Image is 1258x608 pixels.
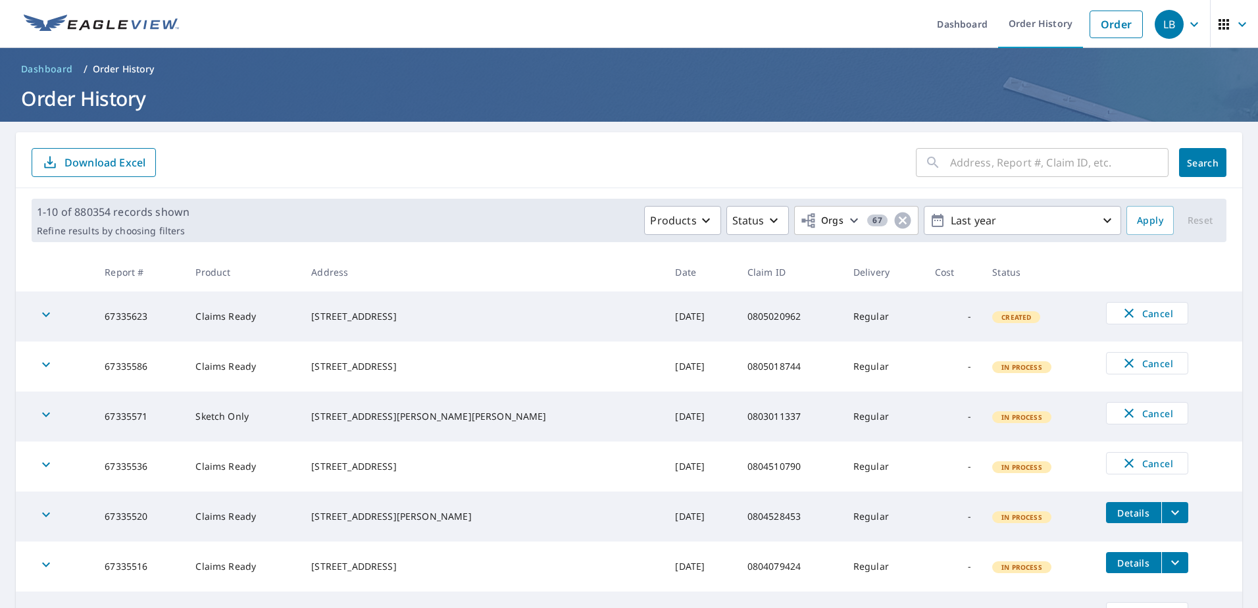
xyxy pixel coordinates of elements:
[843,291,924,342] td: Regular
[994,513,1050,522] span: In Process
[1179,148,1226,177] button: Search
[1106,452,1188,474] button: Cancel
[311,510,654,523] div: [STREET_ADDRESS][PERSON_NAME]
[1106,302,1188,324] button: Cancel
[994,463,1050,472] span: In Process
[843,542,924,592] td: Regular
[185,392,301,442] td: Sketch Only
[94,392,185,442] td: 67335571
[94,442,185,492] td: 67335536
[1155,10,1184,39] div: LB
[1106,402,1188,424] button: Cancel
[185,542,301,592] td: Claims Ready
[16,85,1242,112] h1: Order History
[1120,355,1174,371] span: Cancel
[794,206,918,235] button: Orgs67
[994,363,1050,372] span: In Process
[924,442,982,492] td: -
[994,413,1050,422] span: In Process
[665,342,736,392] td: [DATE]
[650,213,696,228] p: Products
[737,492,843,542] td: 0804528453
[924,206,1121,235] button: Last year
[737,442,843,492] td: 0804510790
[994,563,1050,572] span: In Process
[843,442,924,492] td: Regular
[843,492,924,542] td: Regular
[924,492,982,542] td: -
[1161,502,1188,523] button: filesDropdownBtn-67335520
[185,492,301,542] td: Claims Ready
[737,392,843,442] td: 0803011337
[84,61,88,77] li: /
[644,206,720,235] button: Products
[665,542,736,592] td: [DATE]
[994,313,1039,322] span: Created
[950,144,1169,181] input: Address, Report #, Claim ID, etc.
[16,59,1242,80] nav: breadcrumb
[311,560,654,573] div: [STREET_ADDRESS]
[665,442,736,492] td: [DATE]
[737,253,843,291] th: Claim ID
[843,253,924,291] th: Delivery
[24,14,179,34] img: EV Logo
[737,542,843,592] td: 0804079424
[665,253,736,291] th: Date
[94,492,185,542] td: 67335520
[843,342,924,392] td: Regular
[867,216,888,225] span: 67
[94,542,185,592] td: 67335516
[32,148,156,177] button: Download Excel
[311,460,654,473] div: [STREET_ADDRESS]
[1120,455,1174,471] span: Cancel
[1090,11,1143,38] a: Order
[1120,405,1174,421] span: Cancel
[732,213,765,228] p: Status
[64,155,145,170] p: Download Excel
[1114,557,1153,569] span: Details
[1106,502,1161,523] button: detailsBtn-67335520
[924,291,982,342] td: -
[311,310,654,323] div: [STREET_ADDRESS]
[1120,305,1174,321] span: Cancel
[185,442,301,492] td: Claims Ready
[924,253,982,291] th: Cost
[1106,352,1188,374] button: Cancel
[843,392,924,442] td: Regular
[726,206,789,235] button: Status
[1137,213,1163,229] span: Apply
[737,291,843,342] td: 0805020962
[311,410,654,423] div: [STREET_ADDRESS][PERSON_NAME][PERSON_NAME]
[311,360,654,373] div: [STREET_ADDRESS]
[21,63,73,76] span: Dashboard
[185,253,301,291] th: Product
[924,392,982,442] td: -
[1190,157,1216,169] span: Search
[945,209,1099,232] p: Last year
[800,213,844,229] span: Orgs
[37,225,189,237] p: Refine results by choosing filters
[94,342,185,392] td: 67335586
[1161,552,1188,573] button: filesDropdownBtn-67335516
[16,59,78,80] a: Dashboard
[93,63,155,76] p: Order History
[924,542,982,592] td: -
[665,492,736,542] td: [DATE]
[737,342,843,392] td: 0805018744
[94,291,185,342] td: 67335623
[185,342,301,392] td: Claims Ready
[982,253,1095,291] th: Status
[185,291,301,342] td: Claims Ready
[1114,507,1153,519] span: Details
[924,342,982,392] td: -
[665,392,736,442] td: [DATE]
[1106,552,1161,573] button: detailsBtn-67335516
[301,253,665,291] th: Address
[1126,206,1174,235] button: Apply
[665,291,736,342] td: [DATE]
[37,204,189,220] p: 1-10 of 880354 records shown
[94,253,185,291] th: Report #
